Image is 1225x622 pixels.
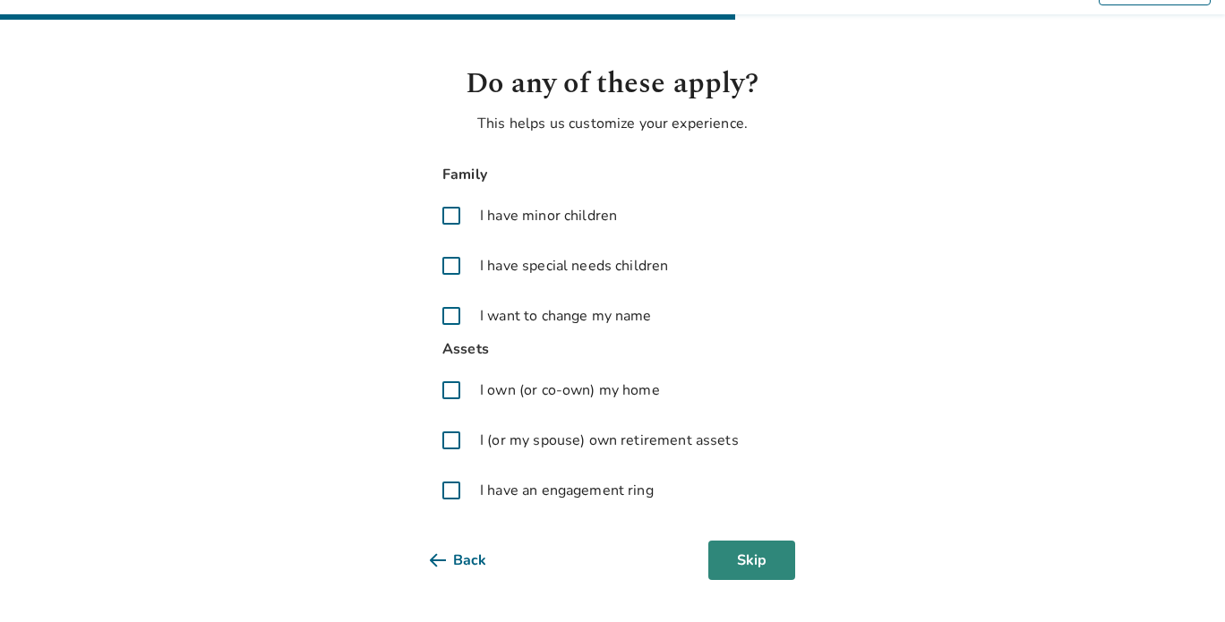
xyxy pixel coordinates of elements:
[430,113,795,134] p: This helps us customize your experience.
[708,541,795,580] button: Skip
[430,541,515,580] button: Back
[480,480,654,501] span: I have an engagement ring
[480,305,652,327] span: I want to change my name
[430,63,795,106] h1: Do any of these apply?
[480,255,668,277] span: I have special needs children
[480,430,739,451] span: I (or my spouse) own retirement assets
[1135,536,1225,622] iframe: Chat Widget
[480,205,617,226] span: I have minor children
[430,337,795,362] span: Assets
[430,163,795,187] span: Family
[480,379,660,401] span: I own (or co-own) my home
